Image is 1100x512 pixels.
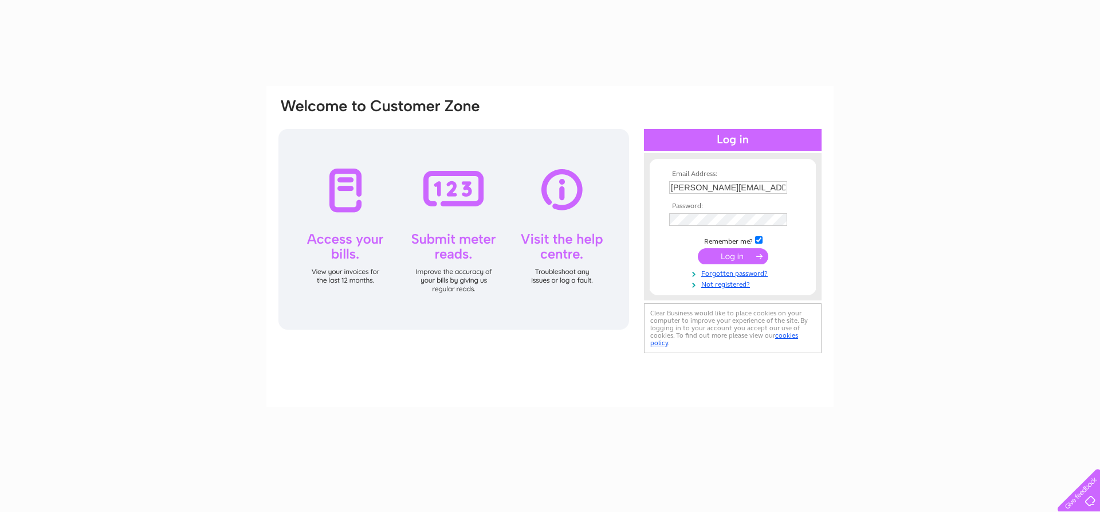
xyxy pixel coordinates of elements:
[698,248,768,264] input: Submit
[669,267,799,278] a: Forgotten password?
[666,170,799,178] th: Email Address:
[666,202,799,210] th: Password:
[650,331,798,347] a: cookies policy
[644,303,822,353] div: Clear Business would like to place cookies on your computer to improve your experience of the sit...
[669,278,799,289] a: Not registered?
[666,234,799,246] td: Remember me?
